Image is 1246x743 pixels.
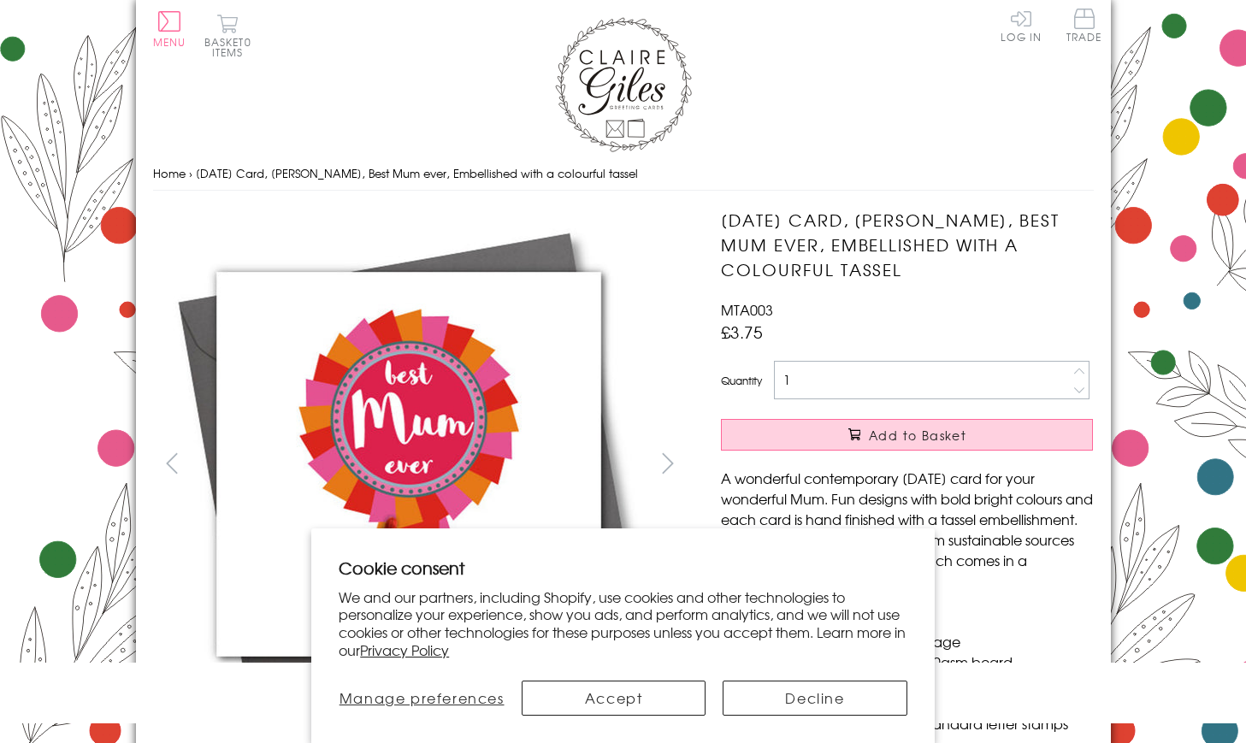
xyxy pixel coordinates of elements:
span: Manage preferences [340,687,505,708]
button: Add to Basket [721,419,1093,451]
span: Menu [153,34,186,50]
img: Mother's Day Card, Rosette, Best Mum ever, Embellished with a colourful tassel [152,208,665,721]
a: Trade [1066,9,1102,45]
p: A wonderful contemporary [DATE] card for your wonderful Mum. Fun designs with bold bright colours... [721,468,1093,591]
p: We and our partners, including Shopify, use cookies and other technologies to personalize your ex... [339,588,907,659]
label: Quantity [721,373,762,388]
a: Privacy Policy [360,640,449,660]
h2: Cookie consent [339,556,907,580]
span: Trade [1066,9,1102,42]
h1: [DATE] Card, [PERSON_NAME], Best Mum ever, Embellished with a colourful tassel [721,208,1093,281]
button: next [648,444,687,482]
span: 0 items [212,34,251,60]
button: Accept [522,681,706,716]
button: Decline [723,681,906,716]
button: Basket0 items [204,14,251,57]
img: Claire Giles Greetings Cards [555,17,692,152]
button: Menu [153,11,186,47]
span: › [189,165,192,181]
a: Home [153,165,186,181]
img: Mother's Day Card, Rosette, Best Mum ever, Embellished with a colourful tassel [687,208,1200,721]
span: £3.75 [721,320,763,344]
button: Manage preferences [339,681,505,716]
a: Log In [1001,9,1042,42]
span: MTA003 [721,299,773,320]
nav: breadcrumbs [153,156,1094,192]
span: Add to Basket [869,427,966,444]
button: prev [153,444,192,482]
span: [DATE] Card, [PERSON_NAME], Best Mum ever, Embellished with a colourful tassel [196,165,638,181]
